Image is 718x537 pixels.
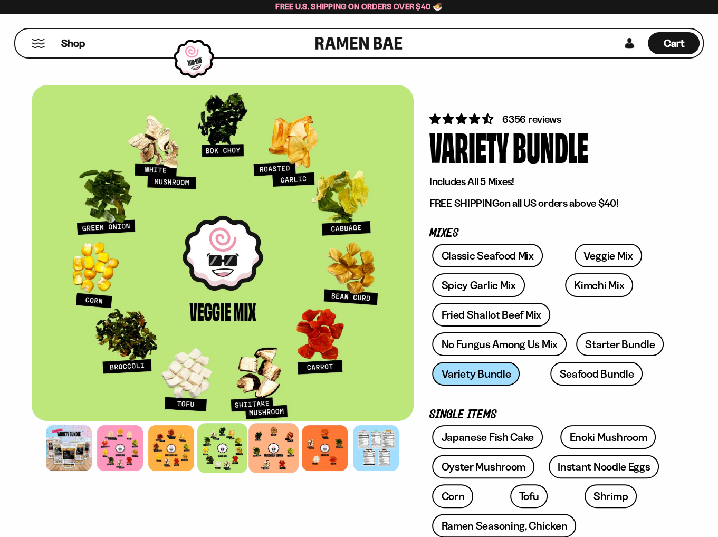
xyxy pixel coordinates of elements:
a: Classic Seafood Mix [432,244,542,267]
a: Instant Noodle Eggs [549,455,659,478]
a: Seafood Bundle [550,362,643,386]
span: Free U.S. Shipping on Orders over $40 🍜 [275,2,443,12]
a: Shrimp [585,484,637,508]
a: Fried Shallot Beef Mix [432,303,550,327]
a: Spicy Garlic Mix [432,273,524,297]
a: Veggie Mix [575,244,642,267]
div: Variety [429,127,509,166]
div: Bundle [513,127,588,166]
a: Shop [61,32,85,54]
span: 4.63 stars [429,112,495,126]
span: Cart [664,37,684,50]
a: Tofu [510,484,548,508]
div: Cart [648,29,700,57]
a: Enoki Mushroom [560,425,656,449]
span: 6356 reviews [502,113,561,126]
a: Corn [432,484,473,508]
button: Mobile Menu Trigger [31,39,45,48]
p: Includes All 5 Mixes! [429,175,671,188]
p: on all US orders above $40! [429,197,671,210]
a: Kimchi Mix [565,273,633,297]
a: No Fungus Among Us Mix [432,332,566,356]
strong: FREE SHIPPING [429,197,499,209]
a: Japanese Fish Cake [432,425,543,449]
span: Shop [61,36,85,51]
p: Single Items [429,410,671,420]
a: Oyster Mushroom [432,455,534,478]
p: Mixes [429,228,671,238]
a: Starter Bundle [576,332,664,356]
